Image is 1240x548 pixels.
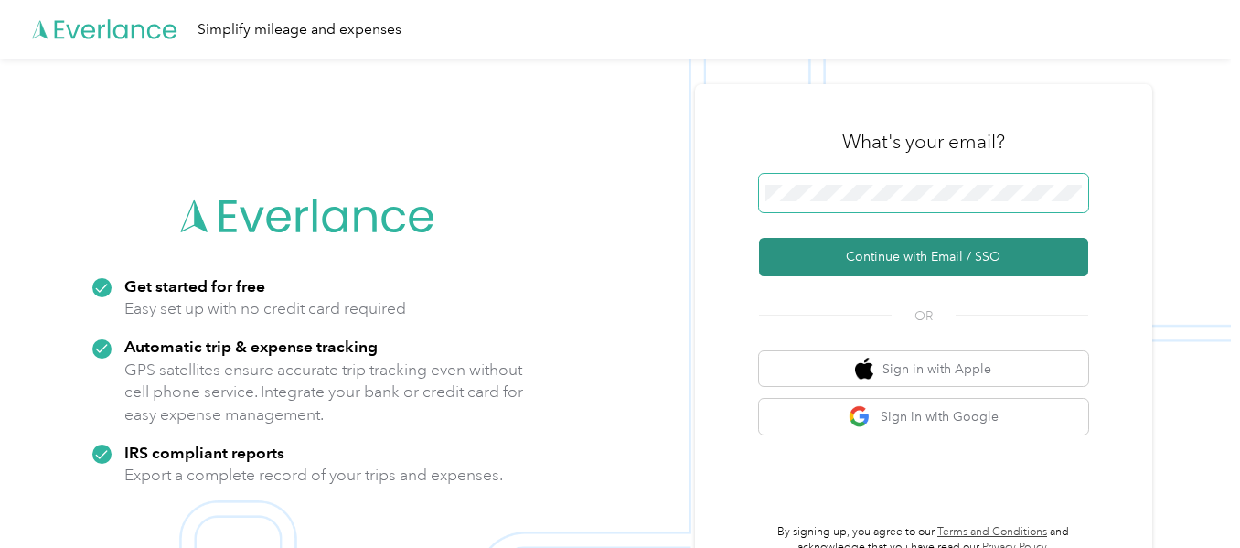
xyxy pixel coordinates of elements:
span: OR [892,306,956,326]
strong: Automatic trip & expense tracking [124,337,378,356]
img: google logo [849,405,871,428]
img: apple logo [855,358,873,381]
strong: IRS compliant reports [124,443,284,462]
a: Terms and Conditions [937,525,1047,539]
div: Simplify mileage and expenses [198,18,401,41]
button: apple logoSign in with Apple [759,351,1088,387]
p: Easy set up with no credit card required [124,297,406,320]
button: google logoSign in with Google [759,399,1088,435]
p: GPS satellites ensure accurate trip tracking even without cell phone service. Integrate your bank... [124,359,524,426]
strong: Get started for free [124,276,265,295]
p: Export a complete record of your trips and expenses. [124,464,503,487]
button: Continue with Email / SSO [759,238,1088,276]
h3: What's your email? [842,129,1005,155]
